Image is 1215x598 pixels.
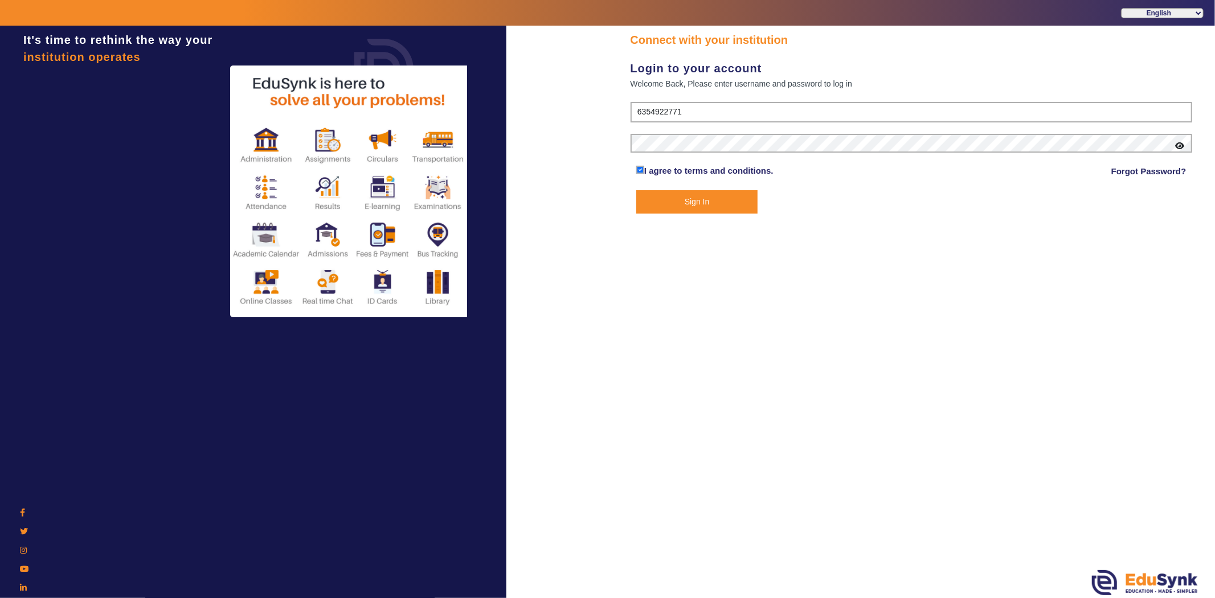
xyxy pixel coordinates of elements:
img: edusynk.png [1092,570,1198,595]
a: Forgot Password? [1111,165,1187,178]
img: login2.png [230,65,469,317]
span: It's time to rethink the way your [23,34,212,46]
input: User Name [631,102,1193,122]
div: Login to your account [631,60,1193,77]
button: Sign In [636,190,758,214]
div: Welcome Back, Please enter username and password to log in [631,77,1193,91]
a: I agree to terms and conditions. [644,166,774,175]
img: login.png [341,26,427,111]
div: Connect with your institution [631,31,1193,48]
span: institution operates [23,51,141,63]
